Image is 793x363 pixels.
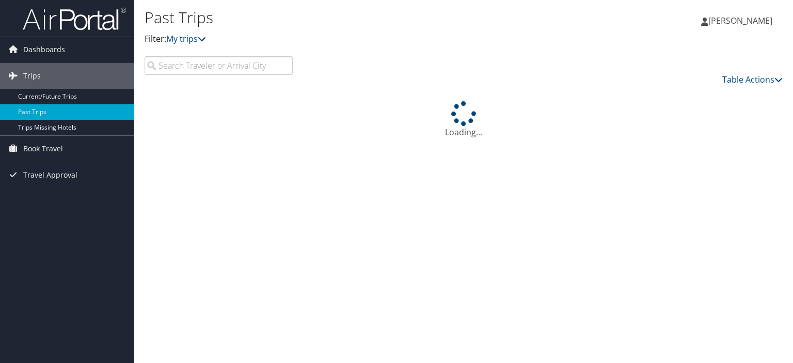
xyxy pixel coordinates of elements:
[701,5,783,36] a: [PERSON_NAME]
[23,136,63,162] span: Book Travel
[23,37,65,62] span: Dashboards
[145,7,570,28] h1: Past Trips
[708,15,772,26] span: [PERSON_NAME]
[23,162,77,188] span: Travel Approval
[166,33,206,44] a: My trips
[145,101,783,138] div: Loading...
[145,56,293,75] input: Search Traveler or Arrival City
[722,74,783,85] a: Table Actions
[145,33,570,46] p: Filter:
[23,7,126,31] img: airportal-logo.png
[23,63,41,89] span: Trips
